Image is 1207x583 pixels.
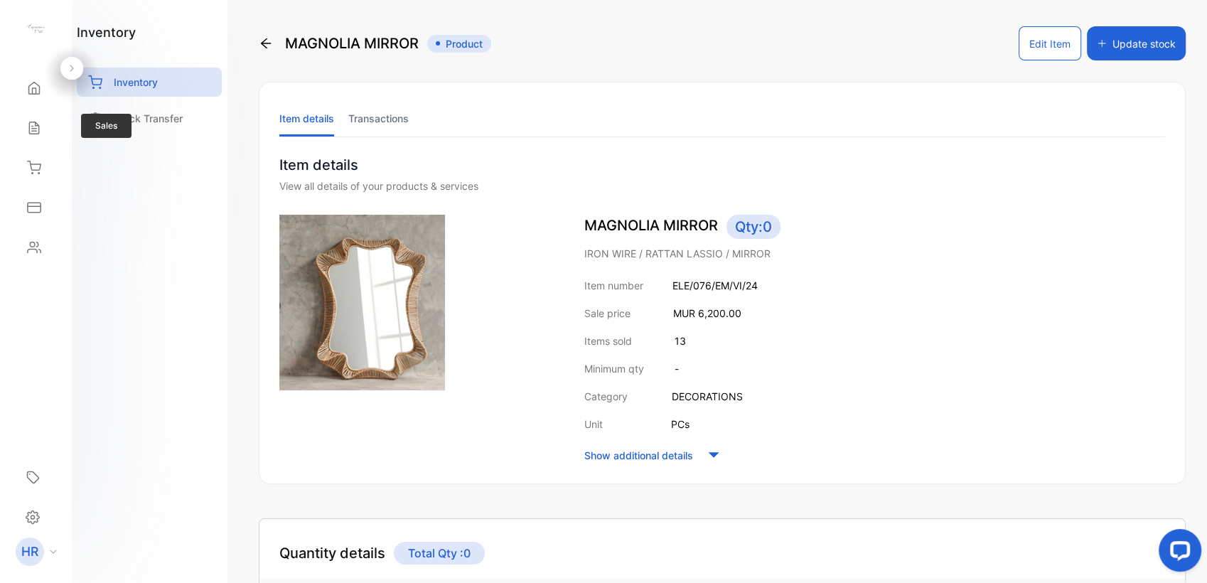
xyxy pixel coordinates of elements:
p: HR [21,542,38,561]
p: ELE/076/EM/VI/24 [672,278,758,293]
div: View all details of your products & services [279,178,1165,193]
p: Sale price [584,306,631,321]
button: Update stock [1087,26,1186,60]
p: Items sold [584,333,632,348]
p: MAGNOLIA MIRROR [584,215,1165,239]
img: logo [25,18,46,40]
p: - [675,361,679,376]
li: Transactions [348,100,409,137]
p: Inventory [114,75,158,90]
p: 13 [675,333,686,348]
h1: inventory [77,23,136,42]
iframe: LiveChat chat widget [1147,523,1207,583]
span: Qty: 0 [726,215,780,239]
p: PCs [671,417,690,432]
p: Item details [279,154,1165,176]
a: Inventory [77,68,222,97]
p: Total Qty : 0 [394,542,485,565]
p: DECORATIONS [672,389,743,404]
span: MUR 6,200.00 [673,307,741,319]
button: Edit Item [1019,26,1081,60]
p: Minimum qty [584,361,644,376]
img: item [279,215,445,390]
span: Product [427,35,491,53]
span: Sales [81,114,132,138]
p: Category [584,389,628,404]
div: MAGNOLIA MIRROR [259,26,491,60]
p: Item number [584,278,643,293]
p: Show additional details [584,448,693,463]
p: Unit [584,417,603,432]
p: IRON WIRE / RATTAN LASSIO / MIRROR [584,246,1165,261]
a: Stock Transfer [77,104,222,133]
h4: Quantity details [279,542,385,564]
li: Item details [279,100,334,137]
p: Stock Transfer [114,111,183,126]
